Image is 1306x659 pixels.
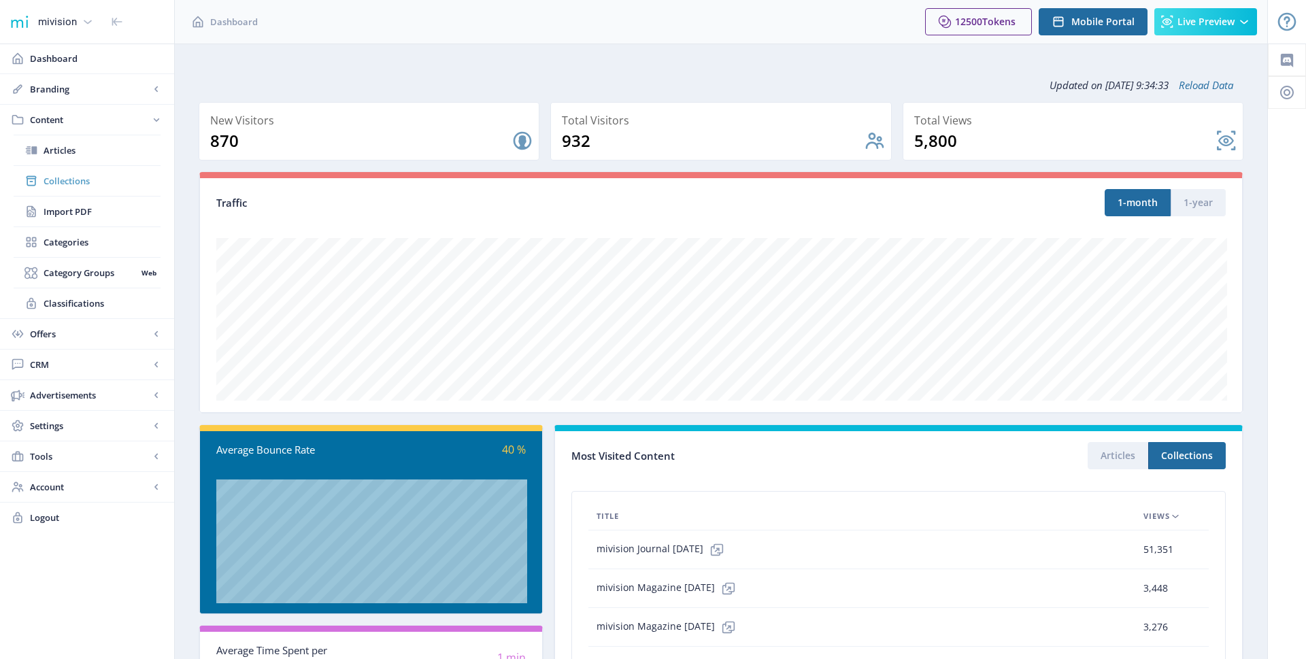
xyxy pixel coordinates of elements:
span: Advertisements [30,388,150,402]
span: Branding [30,82,150,96]
div: 5,800 [914,130,1216,152]
span: Settings [30,419,150,433]
nb-badge: Web [137,266,161,280]
span: Offers [30,327,150,341]
button: 1-month [1105,189,1171,216]
img: 1f20cf2a-1a19-485c-ac21-848c7d04f45b.png [8,11,30,33]
button: Articles [1088,442,1148,469]
span: Content [30,113,150,126]
span: 40 % [502,442,526,457]
div: 932 [562,130,863,152]
div: Average Bounce Rate [216,442,371,458]
div: Updated on [DATE] 9:34:33 [199,68,1243,102]
div: Traffic [216,195,721,211]
span: Import PDF [44,205,161,218]
a: Categories [14,227,161,257]
div: 870 [210,130,512,152]
span: CRM [30,358,150,371]
span: mivision Magazine [DATE] [597,613,742,641]
span: Tools [30,450,150,463]
button: Collections [1148,442,1226,469]
span: Classifications [44,297,161,310]
button: Mobile Portal [1039,8,1148,35]
span: Collections [44,174,161,188]
div: mivision [38,7,77,37]
span: mivision Magazine [DATE] [597,575,742,602]
span: 51,351 [1143,541,1173,558]
span: Category Groups [44,266,137,280]
span: Views [1143,508,1170,524]
a: Articles [14,135,161,165]
span: Live Preview [1177,16,1235,27]
a: Category GroupsWeb [14,258,161,288]
span: Categories [44,235,161,249]
span: 3,448 [1143,580,1168,596]
div: New Visitors [210,111,533,130]
a: Reload Data [1169,78,1233,92]
span: Title [597,508,619,524]
div: Total Visitors [562,111,885,130]
span: Dashboard [30,52,163,65]
span: Articles [44,143,161,157]
span: Dashboard [210,15,258,29]
button: Live Preview [1154,8,1257,35]
span: mivision Journal [DATE] [597,536,731,563]
button: 12500Tokens [925,8,1032,35]
div: Total Views [914,111,1237,130]
span: Mobile Portal [1071,16,1135,27]
span: 3,276 [1143,619,1168,635]
span: Logout [30,511,163,524]
a: Collections [14,166,161,196]
a: Classifications [14,288,161,318]
span: Account [30,480,150,494]
span: Tokens [982,15,1016,28]
div: Most Visited Content [571,445,899,467]
button: 1-year [1171,189,1226,216]
a: Import PDF [14,197,161,226]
